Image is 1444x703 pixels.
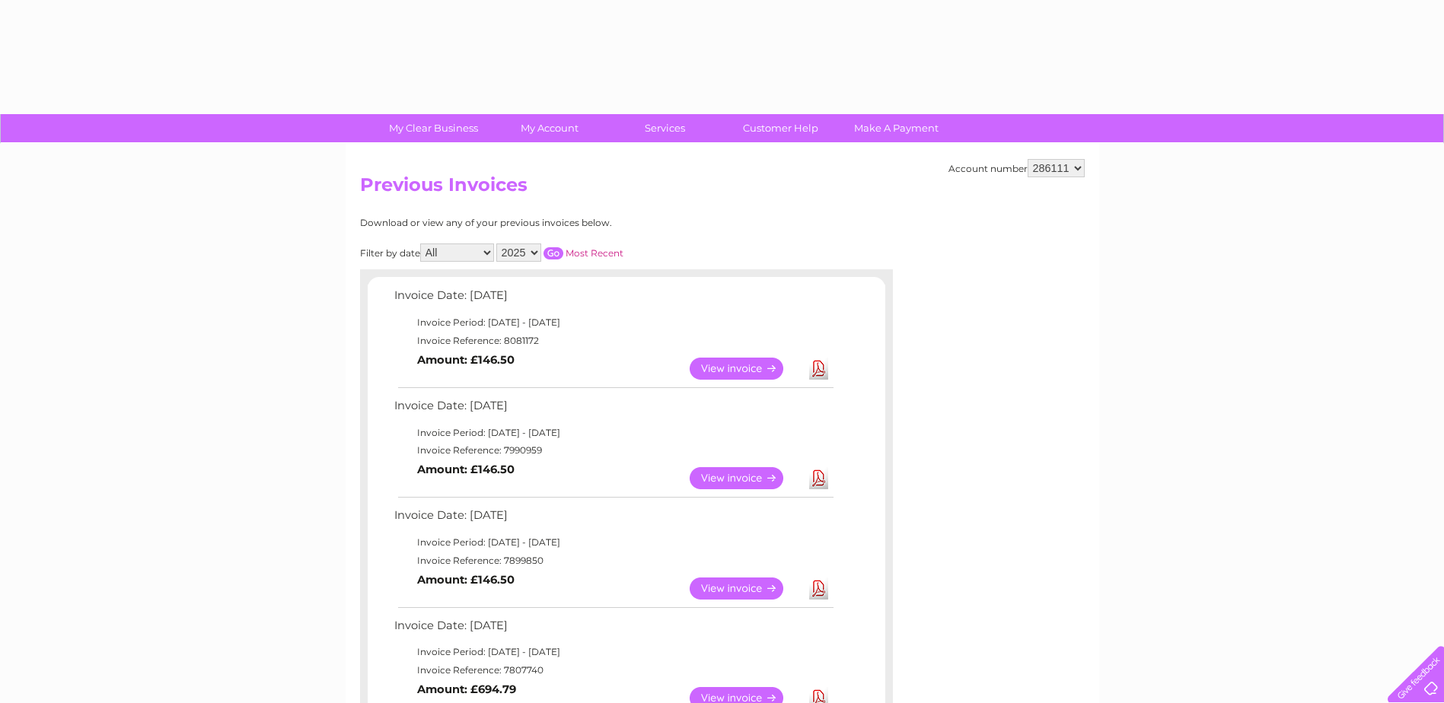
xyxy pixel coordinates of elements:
[390,441,836,460] td: Invoice Reference: 7990959
[371,114,496,142] a: My Clear Business
[390,332,836,350] td: Invoice Reference: 8081172
[690,358,802,380] a: View
[360,243,760,262] div: Filter by date
[809,467,828,489] a: Download
[390,396,836,424] td: Invoice Date: [DATE]
[809,577,828,600] a: Download
[417,353,515,367] b: Amount: £146.50
[566,247,623,259] a: Most Recent
[390,661,836,679] td: Invoice Reference: 7807740
[602,114,728,142] a: Services
[948,159,1085,177] div: Account number
[390,643,836,661] td: Invoice Period: [DATE] - [DATE]
[360,218,760,228] div: Download or view any of your previous invoices below.
[690,577,802,600] a: View
[390,552,836,570] td: Invoice Reference: 7899850
[834,114,959,142] a: Make A Payment
[390,505,836,533] td: Invoice Date: [DATE]
[809,358,828,380] a: Download
[690,467,802,489] a: View
[390,616,836,644] td: Invoice Date: [DATE]
[390,533,836,552] td: Invoice Period: [DATE] - [DATE]
[360,174,1085,203] h2: Previous Invoices
[417,682,516,696] b: Amount: £694.79
[390,424,836,442] td: Invoice Period: [DATE] - [DATE]
[390,285,836,313] td: Invoice Date: [DATE]
[417,463,515,476] b: Amount: £146.50
[390,313,836,332] td: Invoice Period: [DATE] - [DATE]
[486,114,612,142] a: My Account
[417,573,515,587] b: Amount: £146.50
[718,114,843,142] a: Customer Help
